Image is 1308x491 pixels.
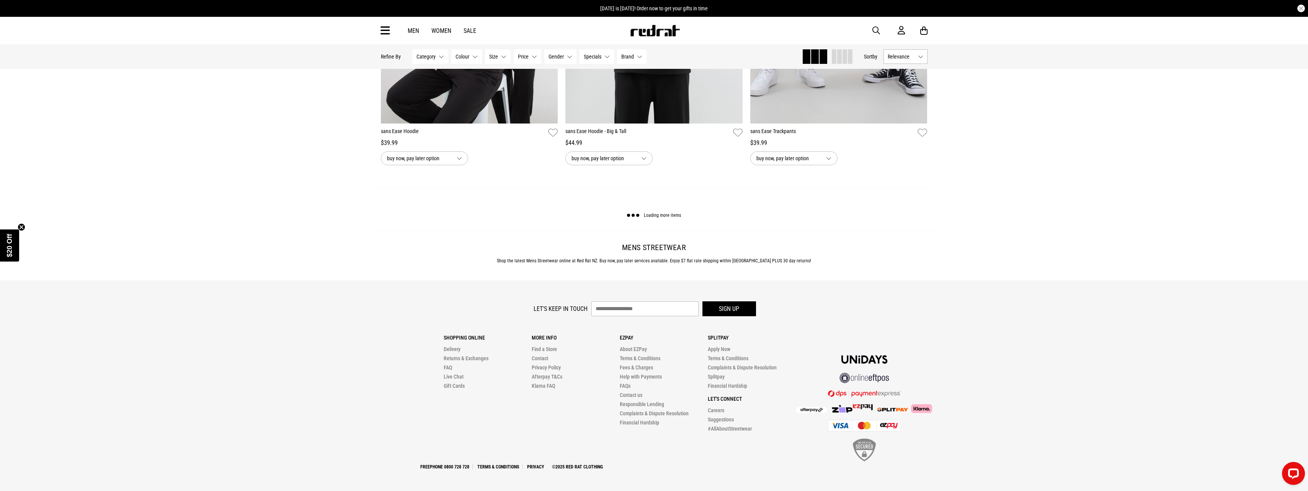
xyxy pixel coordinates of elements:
img: Unidays [841,355,887,364]
a: Fees & Charges [620,364,653,371]
div: $44.99 [565,138,743,148]
a: #AllAboutStreetwear [708,426,752,432]
p: More Info [532,335,620,341]
a: Financial Hardship [620,419,659,426]
p: Splitpay [708,335,796,341]
a: Freephone 0800 728 728 [417,464,473,470]
h2: Mens Streetwear [381,243,928,252]
a: Find a Store [532,346,557,352]
a: Gift Cards [444,383,465,389]
p: Let's Connect [708,396,796,402]
img: SSL [853,439,876,461]
p: Shop the latest Mens Streetwear online at Red Rat NZ. Buy now, pay later services available. Enjo... [381,258,928,263]
a: FAQs [620,383,630,389]
label: Let's keep in touch [534,305,588,312]
button: buy now, pay later option [565,151,653,165]
img: DPS [828,390,901,397]
a: Klarna FAQ [532,383,555,389]
img: Klarna [908,404,932,413]
span: Category [416,54,436,60]
img: Cards [828,420,901,431]
button: Sign up [702,301,756,316]
a: ©2025 Red Rat Clothing [549,464,606,470]
a: Apply Now [708,346,730,352]
span: Loading more items [644,213,681,218]
button: buy now, pay later option [750,151,838,165]
a: Live Chat [444,374,464,380]
a: Complaints & Dispute Resolution [620,410,689,416]
div: $39.99 [750,138,928,148]
a: sans Ease Trackpants [750,127,915,138]
a: Privacy Policy [532,364,561,371]
a: Afterpay T&Cs [532,374,562,380]
iframe: LiveChat chat widget [1276,459,1308,491]
a: About EZPay [620,346,647,352]
p: Refine By [381,54,401,60]
a: Careers [708,407,724,413]
a: Men [408,27,419,34]
img: Splitpay [853,404,873,410]
span: Relevance [888,54,915,60]
button: Category [412,49,448,64]
button: Brand [617,49,647,64]
a: Terms & Conditions [474,464,523,470]
span: Price [518,54,529,60]
button: Sortby [864,52,877,61]
button: buy now, pay later option [381,151,468,165]
img: online eftpos [839,373,889,383]
span: Gender [549,54,564,60]
span: [DATE] is [DATE]! Order now to get your gifts in time [600,5,708,11]
button: Gender [544,49,576,64]
img: Zip [831,405,853,413]
a: Responsible Lending [620,401,664,407]
a: sans Ease Hoodie [381,127,545,138]
span: Brand [621,54,634,60]
a: Terms & Conditions [620,355,660,361]
button: Specials [580,49,614,64]
span: buy now, pay later option [572,154,635,163]
button: Close teaser [18,223,25,231]
a: FAQ [444,364,452,371]
a: Delivery [444,346,460,352]
img: Afterpay [796,407,827,413]
span: Colour [456,54,469,60]
span: buy now, pay later option [756,154,820,163]
a: Complaints & Dispute Resolution [708,364,777,371]
img: Redrat logo [630,25,680,36]
a: Help with Payments [620,374,662,380]
a: Returns & Exchanges [444,355,488,361]
a: Contact us [620,392,642,398]
span: buy now, pay later option [387,154,451,163]
p: Ezpay [620,335,708,341]
a: Sale [464,27,476,34]
button: Relevance [883,49,928,64]
p: Shopping Online [444,335,532,341]
span: Specials [584,54,601,60]
a: Contact [532,355,548,361]
a: Financial Hardship [708,383,747,389]
a: Terms & Conditions [708,355,748,361]
button: Size [485,49,511,64]
a: Suggestions [708,416,734,423]
img: Splitpay [877,408,908,411]
a: Splitpay [708,374,725,380]
span: $20 Off [6,234,13,257]
a: Women [431,27,451,34]
button: Colour [451,49,482,64]
span: by [872,54,877,60]
button: Price [514,49,541,64]
a: Privacy [524,464,547,470]
a: sans Ease Hoodie - Big & Tall [565,127,730,138]
span: Size [489,54,498,60]
div: $39.99 [381,138,558,148]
